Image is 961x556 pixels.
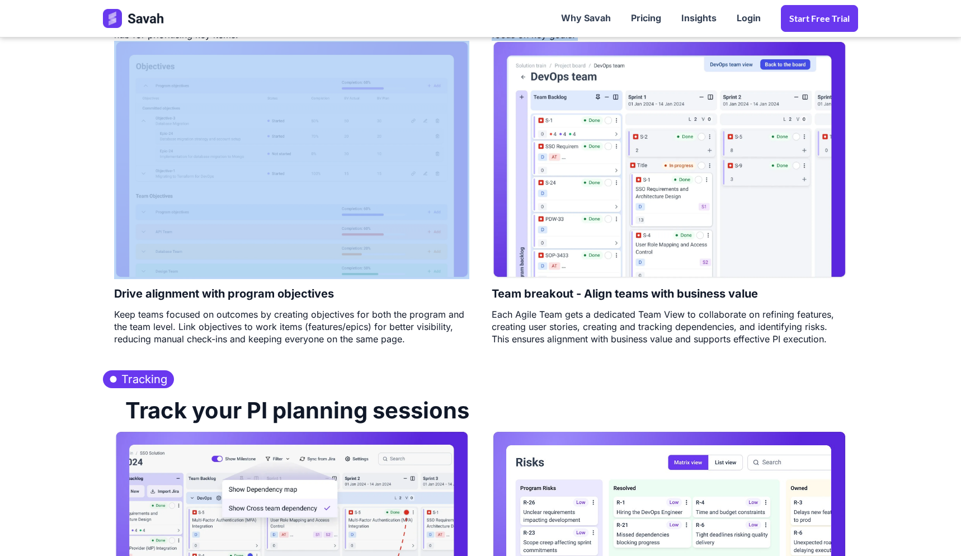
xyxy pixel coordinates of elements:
a: Pricing [621,1,671,36]
a: Login [727,1,771,36]
h4: Team breakout - Align teams with business value [492,279,758,308]
h3: Tracking [103,370,174,388]
img: Program Objectives [114,41,469,279]
a: Insights [671,1,727,36]
h2: Track your PI planning sessions [114,388,469,431]
iframe: Chat Widget [905,502,961,556]
h4: Drive alignment with program objectives [114,279,334,308]
a: Start Free trial [781,5,858,32]
div: Each Agile Team gets a dedicated Team View to collaborate on refining features, creating user sto... [492,308,847,346]
div: Keep teams focused on outcomes by creating objectives for both the program and the team level. Li... [114,308,469,346]
img: Breakout Team View - Savah [492,41,847,279]
a: Why Savah [551,1,621,36]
